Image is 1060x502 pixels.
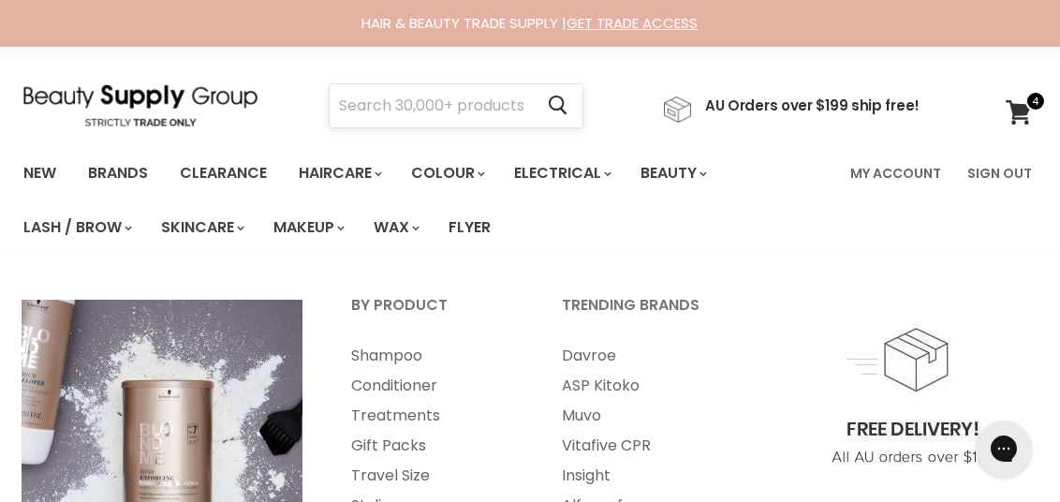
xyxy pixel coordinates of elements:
a: ASP Kitoko [538,371,745,401]
a: Electrical [500,154,623,193]
a: GET TRADE ACCESS [567,13,699,33]
a: Insight [538,461,745,491]
a: Makeup [259,208,356,247]
a: Travel Size [328,461,535,491]
a: Vitafive CPR [538,431,745,461]
a: Sign Out [956,154,1043,193]
a: Colour [397,154,496,193]
a: Conditioner [328,371,535,401]
button: Search [533,84,582,127]
a: Muvo [538,401,745,431]
a: Gift Packs [328,431,535,461]
a: Clearance [166,154,281,193]
a: My Account [839,154,952,193]
iframe: Gorgias live chat messenger [966,414,1041,483]
a: Haircare [285,154,393,193]
input: Search [330,84,533,127]
a: Trending Brands [538,290,745,337]
a: By Product [328,290,535,337]
a: Wax [360,208,431,247]
a: Skincare [147,208,256,247]
a: Brands [74,154,162,193]
form: Product [329,83,583,128]
a: Flyer [434,208,505,247]
ul: Main menu [9,146,839,255]
a: Treatments [328,401,535,431]
a: Shampoo [328,341,535,371]
a: Beauty [626,154,718,193]
a: New [9,154,70,193]
a: Davroe [538,341,745,371]
a: Lash / Brow [9,208,143,247]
